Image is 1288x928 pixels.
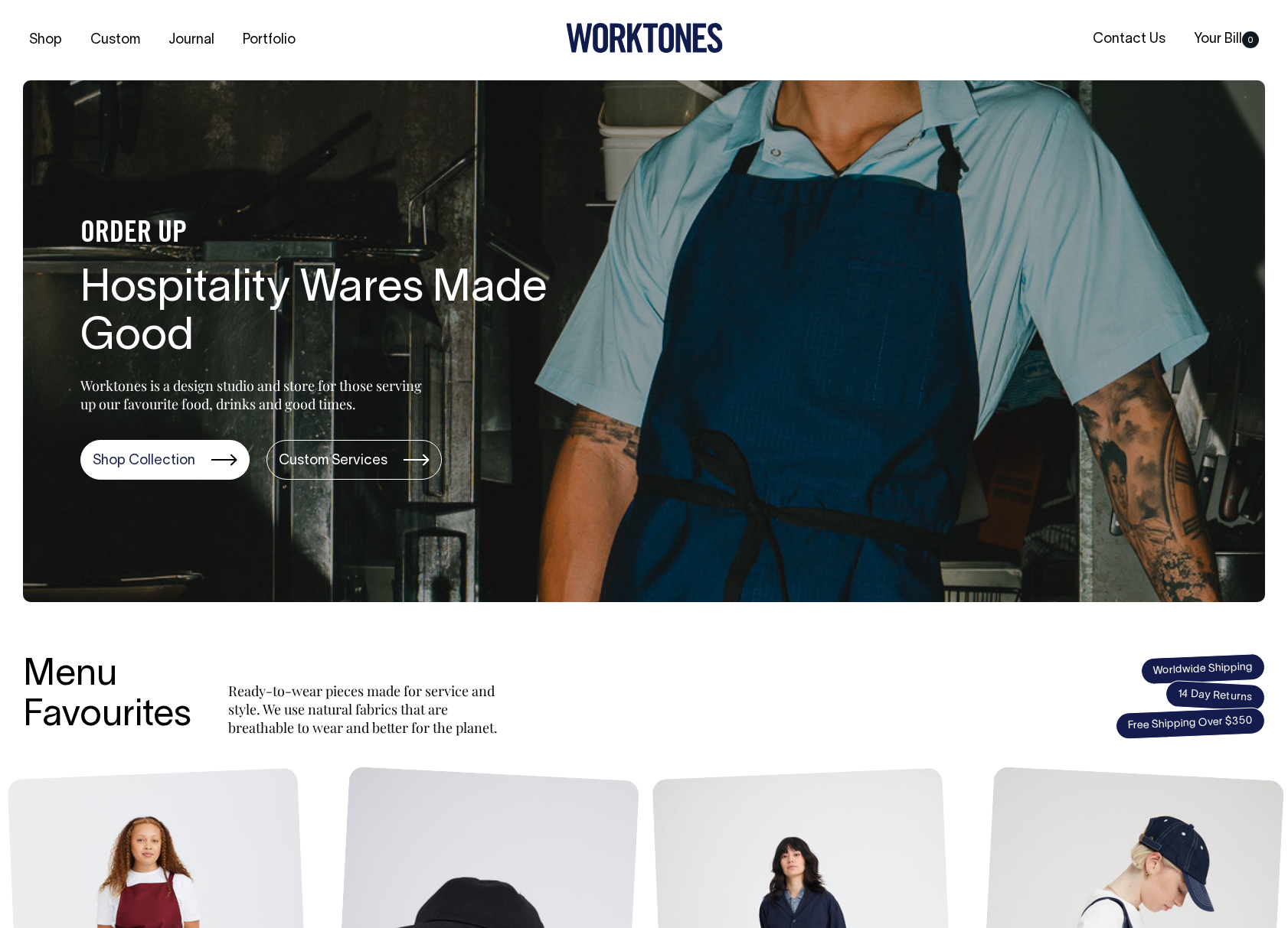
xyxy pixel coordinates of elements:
[237,28,302,53] a: Portfolio
[1242,31,1259,48] span: 0
[1087,27,1172,52] a: Contact Us
[1165,680,1266,712] span: 14 Day Returns
[23,656,191,737] h3: Menu Favourites
[23,28,68,53] a: Shop
[1188,27,1265,52] a: Your Bill0
[266,440,442,480] a: Custom Services
[80,265,570,363] h1: Hospitality Wares Made Good
[80,218,570,250] h4: ORDER UP
[1115,707,1265,740] span: Free Shipping Over $350
[1140,653,1265,685] span: Worldwide Shipping
[162,28,221,53] a: Journal
[228,682,504,737] p: Ready-to-wear pieces made for service and style. We use natural fabrics that are breathable to we...
[80,376,429,413] p: Worktones is a design studio and store for those serving up our favourite food, drinks and good t...
[80,440,250,480] a: Shop Collection
[84,28,146,53] a: Custom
